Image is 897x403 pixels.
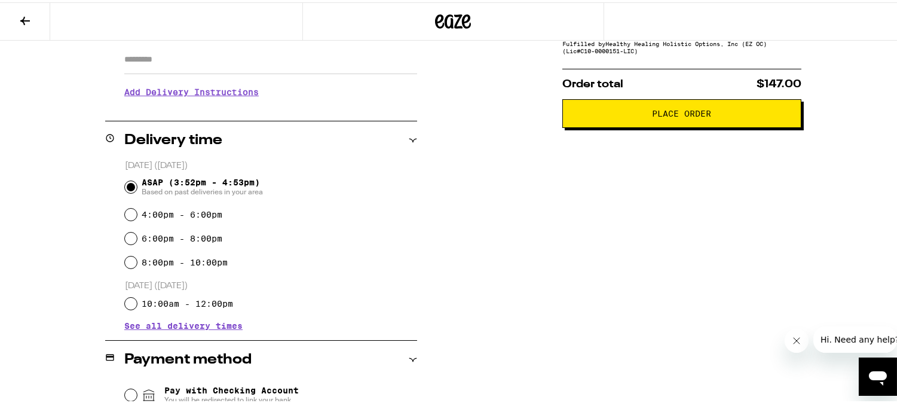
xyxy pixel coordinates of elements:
[124,350,252,365] h2: Payment method
[142,207,222,217] label: 4:00pm - 6:00pm
[562,77,623,87] span: Order total
[142,231,222,241] label: 6:00pm - 8:00pm
[562,38,801,52] div: Fulfilled by Healthy Healing Holistic Options, Inc (EZ OC) (Lic# C10-0000151-LIC )
[142,255,228,265] label: 8:00pm - 10:00pm
[142,175,263,194] span: ASAP (3:52pm - 4:53pm)
[125,278,417,289] p: [DATE] ([DATE])
[785,326,809,350] iframe: Close message
[142,297,233,306] label: 10:00am - 12:00pm
[859,355,897,393] iframe: Button to launch messaging window
[125,158,417,169] p: [DATE] ([DATE])
[813,324,897,350] iframe: Message from company
[124,76,417,103] h3: Add Delivery Instructions
[164,393,299,402] span: You will be redirected to link your bank
[124,319,243,328] button: See all delivery times
[164,383,299,402] span: Pay with Checking Account
[124,103,417,113] p: We'll contact you at [PHONE_NUMBER] when we arrive
[757,77,801,87] span: $147.00
[7,8,86,18] span: Hi. Need any help?
[653,107,712,115] span: Place Order
[124,131,222,145] h2: Delivery time
[142,185,263,194] span: Based on past deliveries in your area
[562,97,801,126] button: Place Order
